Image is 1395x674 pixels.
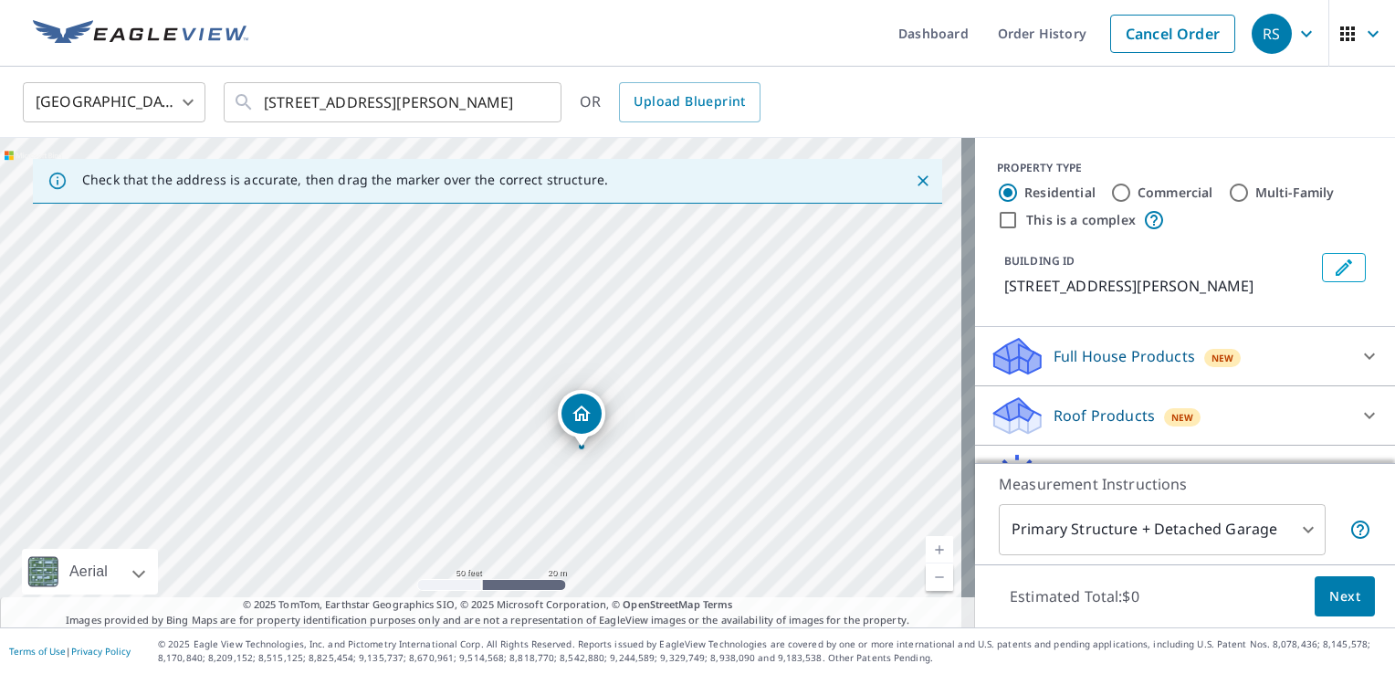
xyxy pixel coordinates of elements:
[926,536,953,563] a: Current Level 19, Zoom In
[926,563,953,591] a: Current Level 19, Zoom Out
[990,394,1380,437] div: Roof ProductsNew
[990,334,1380,378] div: Full House ProductsNew
[911,169,935,193] button: Close
[243,597,733,613] span: © 2025 TomTom, Earthstar Geographics SIO, © 2025 Microsoft Corporation, ©
[1026,211,1136,229] label: This is a complex
[82,172,608,188] p: Check that the address is accurate, then drag the marker over the correct structure.
[634,90,745,113] span: Upload Blueprint
[1211,351,1234,365] span: New
[1315,576,1375,617] button: Next
[558,390,605,447] div: Dropped pin, building 1, Residential property, 2969 Rennells Rd Spring Lake, MI 49456
[1329,585,1360,608] span: Next
[623,597,699,611] a: OpenStreetMap
[33,20,248,47] img: EV Logo
[9,646,131,657] p: |
[158,637,1386,665] p: © 2025 Eagle View Technologies, Inc. and Pictometry International Corp. All Rights Reserved. Repo...
[995,576,1154,616] p: Estimated Total: $0
[1110,15,1235,53] a: Cancel Order
[71,645,131,658] a: Privacy Policy
[1024,184,1096,202] label: Residential
[619,82,760,122] a: Upload Blueprint
[1171,410,1194,425] span: New
[999,473,1371,495] p: Measurement Instructions
[997,160,1373,176] div: PROPERTY TYPE
[64,549,113,595] div: Aerial
[1054,345,1195,367] p: Full House Products
[999,504,1326,555] div: Primary Structure + Detached Garage
[1322,253,1366,282] button: Edit building 1
[1004,253,1075,269] p: BUILDING ID
[9,645,66,658] a: Terms of Use
[580,82,760,122] div: OR
[264,77,524,128] input: Search by address or latitude-longitude
[703,597,733,611] a: Terms
[1004,275,1315,297] p: [STREET_ADDRESS][PERSON_NAME]
[1255,184,1335,202] label: Multi-Family
[1054,405,1155,427] p: Roof Products
[22,549,158,595] div: Aerial
[1138,184,1213,202] label: Commercial
[1349,519,1371,541] span: Your report will include the primary structure and a detached garage if one exists.
[23,77,205,128] div: [GEOGRAPHIC_DATA]
[1252,14,1292,54] div: RS
[990,453,1380,497] div: Solar ProductsNew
